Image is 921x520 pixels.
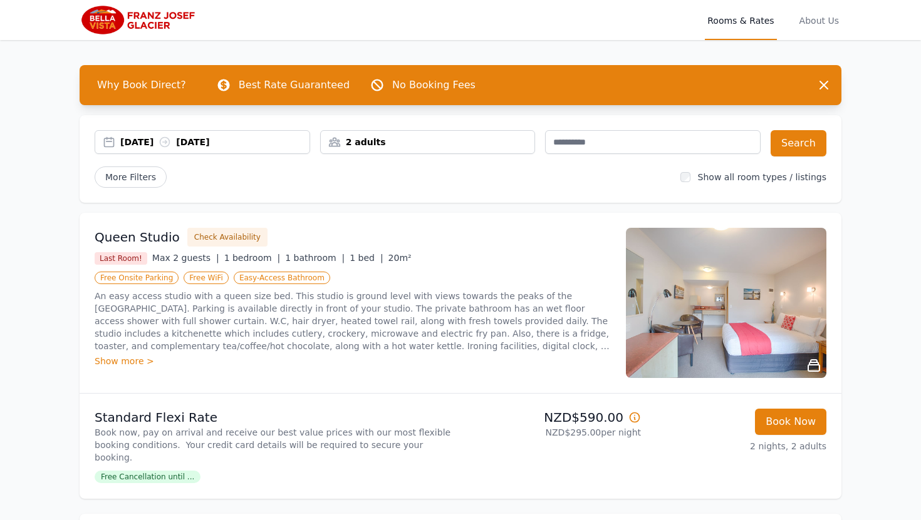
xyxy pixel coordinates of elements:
span: 1 bed | [350,253,383,263]
p: An easy access studio with a queen size bed. This studio is ground level with views towards the p... [95,290,611,352]
button: Search [771,130,826,156]
span: Max 2 guests | [152,253,219,263]
div: 2 adults [321,136,535,148]
p: Standard Flexi Rate [95,409,455,426]
p: NZD$295.00 per night [466,426,641,439]
span: More Filters [95,166,167,188]
span: Why Book Direct? [87,73,196,98]
span: Easy-Access Bathroom [234,272,330,284]
span: 1 bathroom | [285,253,345,263]
span: Last Room! [95,252,147,265]
span: Free Cancellation until ... [95,471,200,483]
label: Show all room types / listings [698,172,826,182]
span: 20m² [388,253,412,263]
p: NZD$590.00 [466,409,641,426]
h3: Queen Studio [95,228,180,246]
p: Best Rate Guaranteed [239,78,350,93]
img: Bella Vista Franz Josef Glacier [80,5,200,35]
span: Free Onsite Parking [95,272,179,284]
div: Show more > [95,355,611,367]
span: 1 bedroom | [224,253,281,263]
span: Free WiFi [184,272,229,284]
div: [DATE] [DATE] [120,136,310,148]
p: No Booking Fees [392,78,476,93]
button: Book Now [755,409,826,435]
p: Book now, pay on arrival and receive our best value prices with our most flexible booking conditi... [95,426,455,464]
button: Check Availability [187,228,268,247]
p: 2 nights, 2 adults [651,440,826,452]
